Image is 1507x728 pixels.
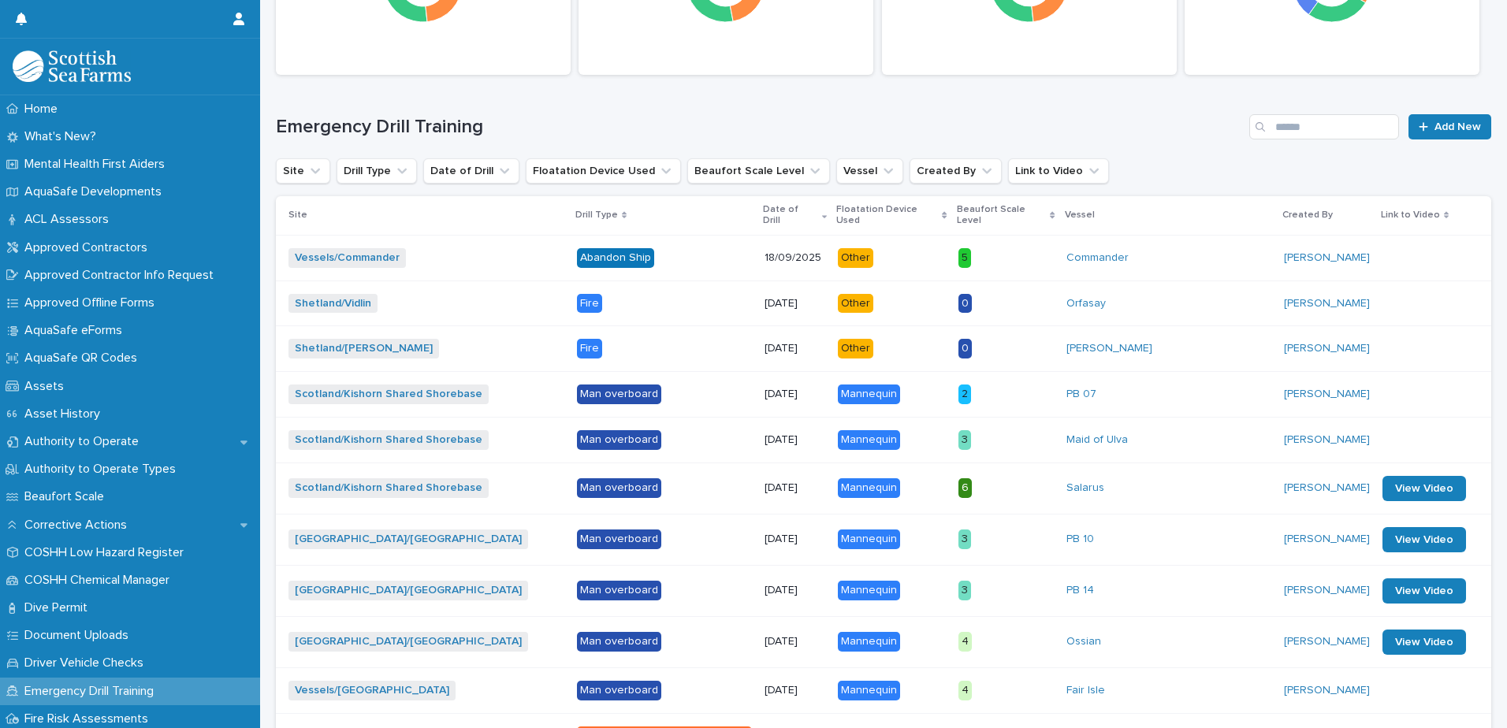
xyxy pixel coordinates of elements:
[18,295,167,310] p: Approved Offline Forms
[18,129,109,144] p: What's New?
[838,581,900,600] div: Mannequin
[18,212,121,227] p: ACL Assessors
[1382,630,1466,655] a: View Video
[577,339,602,358] div: Fire
[1066,251,1129,265] a: Commander
[765,635,825,648] p: [DATE]
[18,323,135,338] p: AquaSafe eForms
[276,565,1491,616] tr: [GEOGRAPHIC_DATA]/[GEOGRAPHIC_DATA] Man overboard[DATE]Mannequin3PB 14 [PERSON_NAME] View Video
[838,478,900,498] div: Mannequin
[1284,684,1370,697] a: [PERSON_NAME]
[838,294,873,314] div: Other
[958,632,972,652] div: 4
[765,433,825,447] p: [DATE]
[18,434,151,449] p: Authority to Operate
[575,206,618,224] p: Drill Type
[1066,433,1128,447] a: Maid of Ulva
[1284,533,1370,546] a: [PERSON_NAME]
[1395,585,1453,596] span: View Video
[577,529,661,549] div: Man overboard
[1249,114,1399,139] input: Search
[1066,342,1152,355] a: [PERSON_NAME]
[958,478,972,498] div: 6
[577,681,661,700] div: Man overboard
[1284,388,1370,401] a: [PERSON_NAME]
[276,616,1491,667] tr: [GEOGRAPHIC_DATA]/[GEOGRAPHIC_DATA] Man overboard[DATE]Mannequin4Ossian [PERSON_NAME] View Video
[276,462,1491,514] tr: Scotland/Kishorn Shared Shorebase Man overboard[DATE]Mannequin6Salarus [PERSON_NAME] View Video
[18,628,141,643] p: Document Uploads
[1382,527,1466,552] a: View Video
[18,711,161,726] p: Fire Risk Assessments
[838,248,873,268] div: Other
[337,158,417,184] button: Drill Type
[276,158,330,184] button: Site
[18,573,182,588] p: COSHH Chemical Manager
[18,268,226,283] p: Approved Contractor Info Request
[1434,121,1481,132] span: Add New
[687,158,830,184] button: Beaufort Scale Level
[1066,388,1096,401] a: PB 07
[18,184,174,199] p: AquaSafe Developments
[577,478,661,498] div: Man overboard
[18,462,188,477] p: Authority to Operate Types
[423,158,519,184] button: Date of Drill
[958,581,971,600] div: 3
[18,656,156,670] p: Driver Vehicle Checks
[1008,158,1109,184] button: Link to Video
[18,157,177,172] p: Mental Health First Aiders
[1382,476,1466,501] a: View Video
[18,600,100,615] p: Dive Permit
[1065,206,1095,224] p: Vessel
[958,248,971,268] div: 5
[295,297,371,310] a: Shetland/Vidlin
[1282,206,1333,224] p: Created By
[276,372,1491,418] tr: Scotland/Kishorn Shared Shorebase Man overboard[DATE]Mannequin2PB 07 [PERSON_NAME]
[958,681,972,700] div: 4
[18,684,166,699] p: Emergency Drill Training
[18,351,150,366] p: AquaSafe QR Codes
[18,518,140,533] p: Corrective Actions
[18,379,76,394] p: Assets
[1395,483,1453,494] span: View Video
[1408,114,1491,139] a: Add New
[276,417,1491,462] tr: Scotland/Kishorn Shared Shorebase Man overboard[DATE]Mannequin3Maid of Ulva [PERSON_NAME]
[1284,342,1370,355] a: [PERSON_NAME]
[577,632,661,652] div: Man overboard
[1284,584,1370,597] a: [PERSON_NAME]
[276,116,1243,139] h1: Emergency Drill Training
[838,681,900,700] div: Mannequin
[295,533,522,546] a: [GEOGRAPHIC_DATA]/[GEOGRAPHIC_DATA]
[1284,297,1370,310] a: [PERSON_NAME]
[276,280,1491,326] tr: Shetland/Vidlin Fire[DATE]Other0Orfasay [PERSON_NAME]
[1066,635,1101,648] a: Ossian
[838,384,900,404] div: Mannequin
[910,158,1002,184] button: Created By
[577,581,661,600] div: Man overboard
[958,339,972,358] div: 0
[765,481,825,495] p: [DATE]
[1284,481,1370,495] a: [PERSON_NAME]
[958,384,971,404] div: 2
[958,294,972,314] div: 0
[18,240,160,255] p: Approved Contractors
[836,201,938,230] p: Floatation Device Used
[276,235,1491,280] tr: Vessels/Commander Abandon Ship18/09/2025Other5Commander [PERSON_NAME]
[276,326,1491,372] tr: Shetland/[PERSON_NAME] Fire[DATE]Other0[PERSON_NAME] [PERSON_NAME]
[577,294,602,314] div: Fire
[765,342,825,355] p: [DATE]
[1382,578,1466,604] a: View Video
[276,667,1491,713] tr: Vessels/[GEOGRAPHIC_DATA] Man overboard[DATE]Mannequin4Fair Isle [PERSON_NAME]
[765,297,825,310] p: [DATE]
[1066,684,1105,697] a: Fair Isle
[295,388,482,401] a: Scotland/Kishorn Shared Shorebase
[765,684,825,697] p: [DATE]
[1395,637,1453,648] span: View Video
[18,102,70,117] p: Home
[957,201,1047,230] p: Beaufort Scale Level
[13,50,131,82] img: bPIBxiqnSb2ggTQWdOVV
[836,158,903,184] button: Vessel
[295,684,449,697] a: Vessels/[GEOGRAPHIC_DATA]
[295,342,433,355] a: Shetland/[PERSON_NAME]
[526,158,681,184] button: Floatation Device Used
